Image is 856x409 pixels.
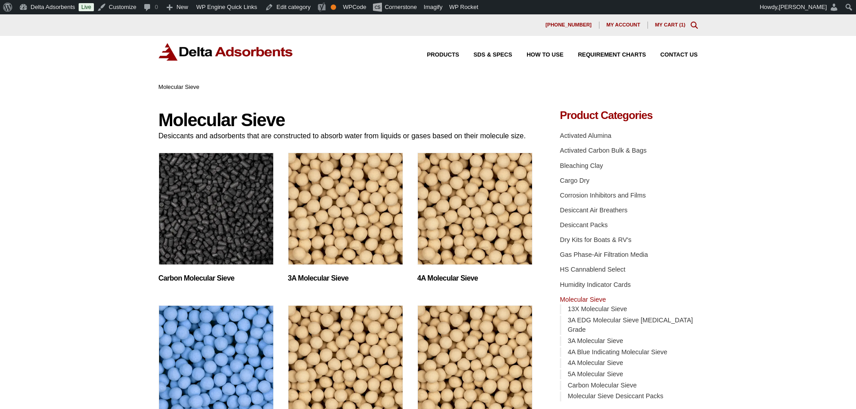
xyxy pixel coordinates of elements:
a: HS Cannablend Select [560,266,625,273]
a: Humidity Indicator Cards [560,281,631,288]
a: My Cart (1) [655,22,686,27]
span: How to Use [527,52,563,58]
a: Activated Carbon Bulk & Bags [560,147,647,154]
a: 5A Molecular Sieve [568,370,623,378]
a: Gas Phase-Air Filtration Media [560,251,648,258]
div: Toggle Modal Content [691,22,698,29]
a: Products [412,52,459,58]
a: Visit product category 3A Molecular Sieve [288,153,403,282]
h1: Molecular Sieve [159,110,533,130]
span: My account [607,22,640,27]
a: Contact Us [646,52,698,58]
a: 4A Molecular Sieve [568,359,623,366]
h2: 4A Molecular Sieve [417,274,532,282]
a: Dry Kits for Boats & RV's [560,236,631,243]
a: Desiccant Packs [560,221,608,229]
a: 4A Blue Indicating Molecular Sieve [568,348,667,356]
span: Products [427,52,459,58]
a: SDS & SPECS [459,52,512,58]
a: Corrosion Inhibitors and Films [560,192,646,199]
span: Molecular Sieve [159,84,200,90]
h2: 3A Molecular Sieve [288,274,403,282]
span: [PERSON_NAME] [779,4,827,10]
a: Desiccant Air Breathers [560,207,627,214]
a: Bleaching Clay [560,162,603,169]
a: Molecular Sieve Desiccant Packs [568,392,663,400]
span: [PHONE_NUMBER] [546,22,592,27]
a: My account [599,22,648,29]
span: Contact Us [661,52,698,58]
a: 13X Molecular Sieve [568,305,627,312]
a: Carbon Molecular Sieve [568,382,637,389]
span: Requirement Charts [578,52,646,58]
img: 4A Molecular Sieve [417,153,532,265]
h4: Product Categories [560,110,697,121]
a: 3A EDG Molecular Sieve [MEDICAL_DATA] Grade [568,317,693,334]
a: Cargo Dry [560,177,590,184]
a: Visit product category Carbon Molecular Sieve [159,153,274,282]
img: 3A Molecular Sieve [288,153,403,265]
img: Carbon Molecular Sieve [159,153,274,265]
a: Live [79,3,94,11]
a: [PHONE_NUMBER] [538,22,599,29]
span: 1 [681,22,683,27]
span: SDS & SPECS [474,52,512,58]
a: Activated Alumina [560,132,611,139]
img: Delta Adsorbents [159,43,293,61]
p: Desiccants and adsorbents that are constructed to absorb water from liquids or gases based on the... [159,130,533,142]
a: Visit product category 4A Molecular Sieve [417,153,532,282]
a: How to Use [512,52,563,58]
a: Requirement Charts [563,52,646,58]
a: Molecular Sieve [560,296,606,303]
a: 3A Molecular Sieve [568,337,623,344]
div: OK [331,4,336,10]
h2: Carbon Molecular Sieve [159,274,274,282]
